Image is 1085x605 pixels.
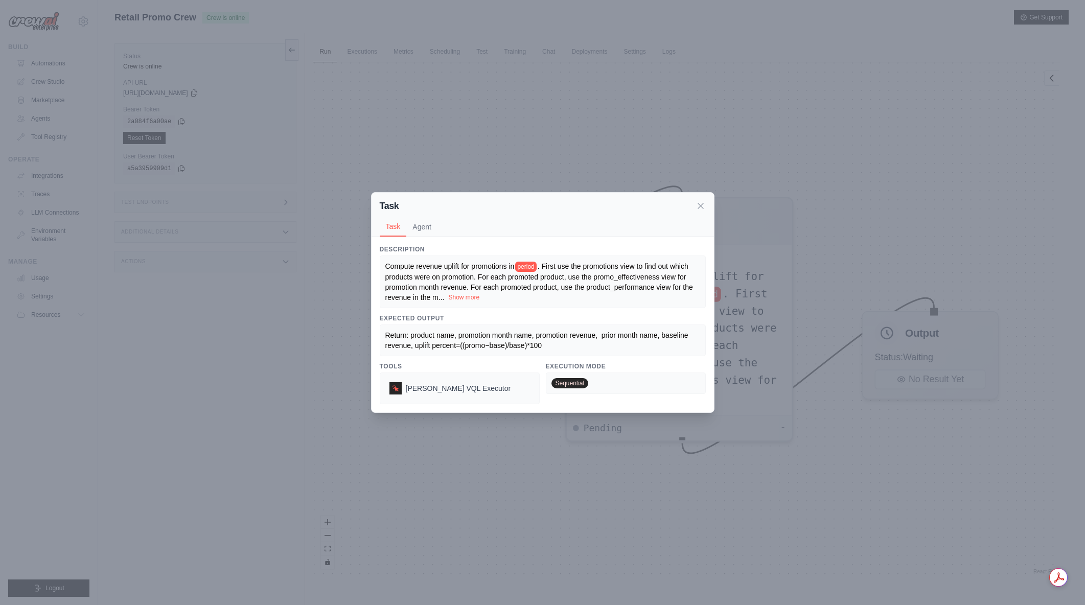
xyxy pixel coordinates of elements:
[380,199,399,213] h2: Task
[406,217,437,237] button: Agent
[546,362,706,370] h3: Execution Mode
[385,262,515,270] span: Compute revenue uplift for promotions in
[551,378,589,388] span: Sequential
[380,362,540,370] h3: Tools
[380,245,706,253] h3: Description
[515,262,536,272] span: period
[385,262,693,301] span: . First use the promotions view to find out which products were on promotion. For each promoted p...
[1034,556,1085,605] iframe: Chat Widget
[448,293,479,301] button: Show more
[385,261,700,302] div: ...
[380,217,407,237] button: Task
[385,331,690,350] span: Return: product name, promotion month name, promotion revenue, prior month name, baseline revenue...
[406,383,511,393] span: Denodo VQL Executor
[380,314,706,322] h3: Expected Output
